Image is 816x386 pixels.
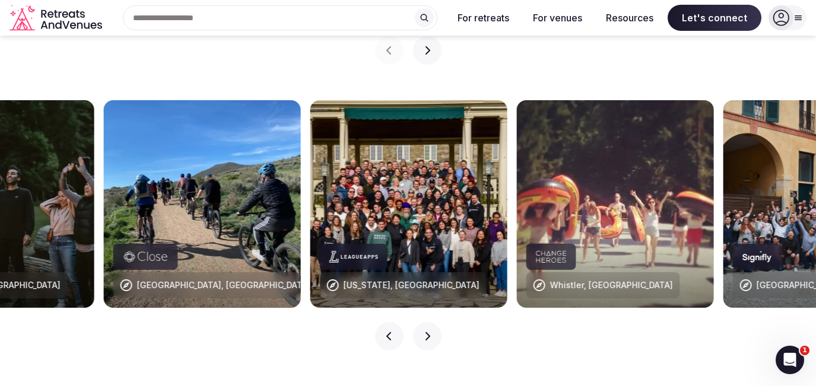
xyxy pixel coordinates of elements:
[776,346,804,374] iframe: Intercom live chat
[668,5,761,31] span: Let's connect
[9,5,104,31] a: Visit the homepage
[800,346,809,355] span: 1
[329,251,378,263] svg: LeagueApps company logo
[596,5,663,31] button: Resources
[550,279,673,291] div: Whistler, [GEOGRAPHIC_DATA]
[344,279,480,291] div: [US_STATE], [GEOGRAPHIC_DATA]
[742,251,772,263] svg: Signify company logo
[523,5,592,31] button: For venues
[517,100,714,308] img: Whistler, Canada
[137,279,310,291] div: [GEOGRAPHIC_DATA], [GEOGRAPHIC_DATA]
[9,5,104,31] svg: Retreats and Venues company logo
[448,5,519,31] button: For retreats
[104,100,301,308] img: Lombardy, Italy
[310,100,507,308] img: New York, USA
